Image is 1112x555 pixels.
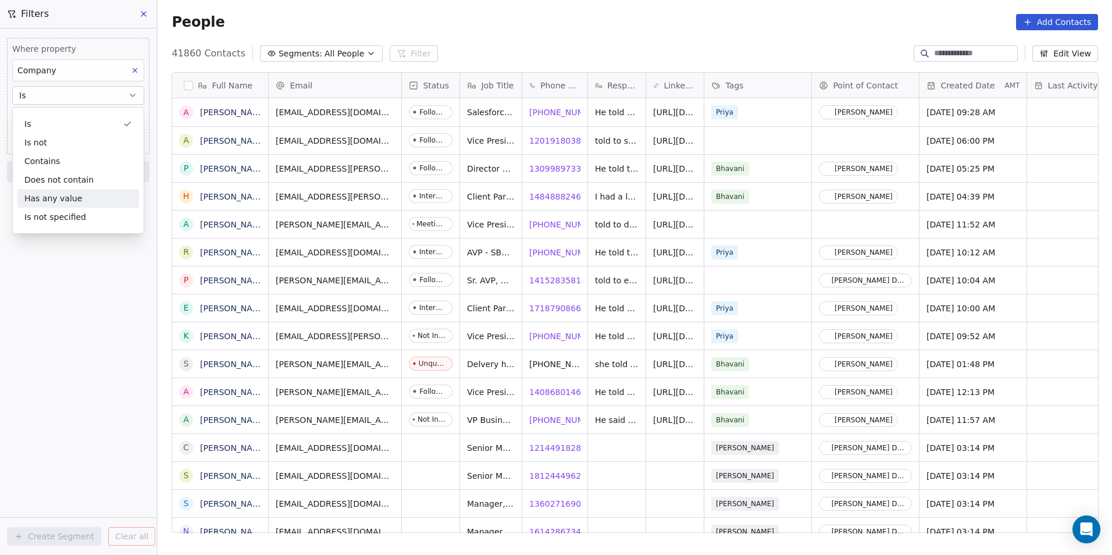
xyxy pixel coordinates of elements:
div: Interested [419,192,445,200]
div: Follow Up [420,164,446,172]
span: she told me that they are the right people suraj and [PERSON_NAME] and there is no point to work ... [595,358,639,370]
a: [URL][DOMAIN_NAME] [653,136,744,145]
div: Follow Up [420,276,446,284]
span: I had a long conversation with him I have discussed regarding [PERSON_NAME] and he told me that h... [595,191,639,202]
div: Meeting Scheduled [416,220,445,228]
span: [DATE] 09:52 AM [926,330,1020,342]
span: [PHONE_NUMBER] [529,414,604,426]
span: [DATE] 12:13 PM [926,386,1020,398]
span: Email [290,80,312,91]
span: Senior Manager, Mergers & Acquistions [467,470,515,482]
div: Job Title [460,73,522,98]
div: Not Interested [418,332,445,340]
span: [EMAIL_ADDRESS][DOMAIN_NAME] [276,470,394,482]
span: Salesforce Summit Partner, Integration, Healthcare Transformation, Digital Transformation [467,106,515,118]
div: Is [17,115,139,133]
span: told to email so that he would route me. [595,275,639,286]
div: Contains [17,152,139,170]
div: Interested [419,248,445,256]
span: told to share an email reg us [595,135,639,147]
span: Job Title [481,80,514,91]
span: Bhavani [711,413,749,427]
span: Client Partner @ Persistent Systems [467,303,515,314]
a: [URL][DOMAIN_NAME] [653,360,744,369]
span: Priya [711,329,738,343]
span: Bhavani [711,385,749,399]
span: Sr. AVP, Data Science / Machine Learning [467,275,515,286]
span: Delvery head US public Sector [467,358,515,370]
span: [DATE] 10:04 AM [926,275,1020,286]
div: [PERSON_NAME] Darbasthu [832,444,907,452]
span: [PHONE_NUMBER] [529,330,604,342]
span: Vice President at EXL [467,219,515,230]
span: Full Name [212,80,252,91]
span: Priya [711,105,738,119]
span: VP Business Development - [GEOGRAPHIC_DATA] [467,414,515,426]
div: Response [588,73,646,98]
a: [PERSON_NAME] [200,443,268,453]
span: [PERSON_NAME] [711,525,779,539]
span: [EMAIL_ADDRESS][DOMAIN_NAME] [276,303,394,314]
div: S [184,358,189,370]
span: Vice President [467,135,515,147]
span: 16142867346 [529,526,586,538]
div: Phone Number [522,73,587,98]
span: People [172,13,224,31]
div: [PERSON_NAME] [835,388,893,396]
span: Point of Contact [833,80,898,91]
span: [PHONE_NUMBER] [529,106,604,118]
span: [DATE] 05:25 PM [926,163,1020,175]
span: [PERSON_NAME][EMAIL_ADDRESS][DOMAIN_NAME] [276,219,394,230]
span: [EMAIL_ADDRESS][DOMAIN_NAME] [276,526,394,538]
span: AMT [1004,81,1020,90]
span: Bhavani [711,357,749,371]
span: Priya [711,301,738,315]
span: [DATE] 03:14 PM [926,526,1020,538]
span: Bhavani [711,190,749,204]
div: Open Intercom Messenger [1072,515,1100,543]
span: [PHONE_NUMBER] [529,219,604,230]
a: [URL][DOMAIN_NAME] [653,332,744,341]
span: [PERSON_NAME][EMAIL_ADDRESS][PERSON_NAME][DOMAIN_NAME] [276,358,394,370]
span: He told to send some documents within Cognizant work and company details then we will revert back... [595,247,639,258]
div: Follow Up [420,108,446,116]
span: Manager - Healthcare & Life Sciences [467,526,515,538]
span: [DATE] 10:12 AM [926,247,1020,258]
a: [URL][DOMAIN_NAME] [653,304,744,313]
span: told to drop him an email and then we can set up some time -> He's available [DATE] at 12 ET [595,219,639,230]
span: [EMAIL_ADDRESS][DOMAIN_NAME] [276,135,394,147]
div: Is not [17,133,139,152]
a: [URL][DOMAIN_NAME] [653,108,744,117]
span: [DATE] 03:14 PM [926,498,1020,510]
div: Status [402,73,459,98]
span: Vice President of Sales - DataBricks [467,386,515,398]
span: Status [423,80,449,91]
div: A [184,134,190,147]
span: [EMAIL_ADDRESS][DOMAIN_NAME] [276,106,394,118]
div: [PERSON_NAME] [835,193,893,201]
div: [PERSON_NAME] [835,416,893,424]
a: [URL][DOMAIN_NAME][PERSON_NAME] [653,276,811,285]
span: 17187908663 [529,303,586,314]
div: [PERSON_NAME] [835,108,893,116]
span: Manager, [PERSON_NAME] And Acquisitions [467,498,515,510]
span: He told he work for canada and India not for US however he will keep our information for future r... [595,303,639,314]
span: [DATE] 01:48 PM [926,358,1020,370]
div: [PERSON_NAME] [835,165,893,173]
div: Does not contain [17,170,139,189]
span: Created Date [940,80,995,91]
a: [PERSON_NAME] [200,415,268,425]
a: [PERSON_NAME] [200,527,268,536]
span: [DATE] 10:00 AM [926,303,1020,314]
div: C [184,442,190,454]
a: [PERSON_NAME] [200,360,268,369]
span: [EMAIL_ADDRESS][DOMAIN_NAME] [276,247,394,258]
span: 41860 Contacts [172,47,245,61]
span: He told that please share your profile I will share with my team [595,163,639,175]
div: Full Name [172,73,268,98]
span: 14086801463 [529,386,586,398]
span: He told he is not responsible for this told to reach out to HR Team and he don't have any referen... [595,330,639,342]
div: [PERSON_NAME] Darbasthu [832,472,907,480]
a: [PERSON_NAME] [200,276,268,285]
span: Bhavani [711,162,749,176]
